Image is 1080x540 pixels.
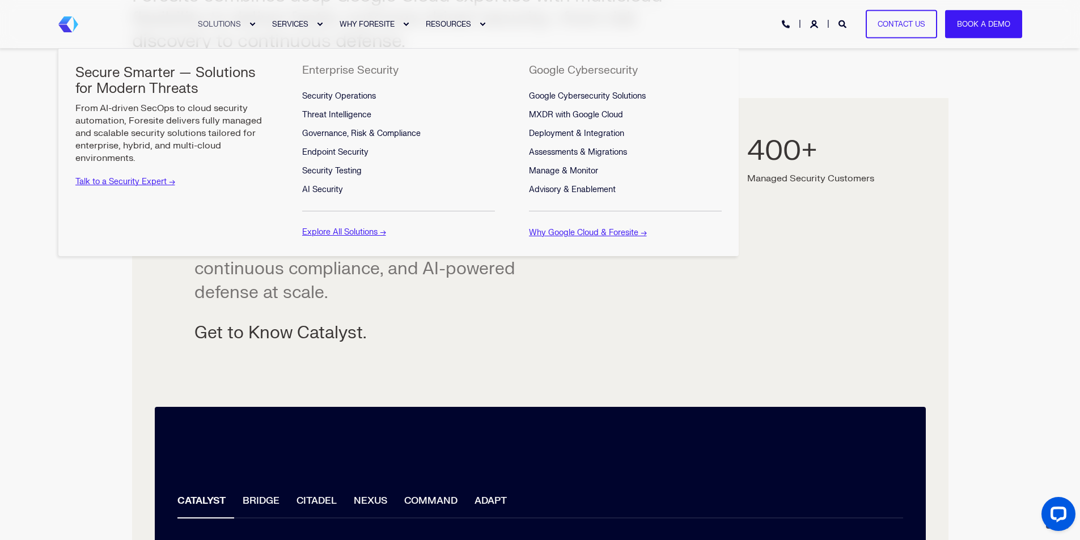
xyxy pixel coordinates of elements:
span: Assessments & Migrations [529,147,627,157]
p: From AI-driven SecOps to cloud security automation, Foresite delivers fully managed and scalable ... [75,102,268,164]
a: Open Search [838,19,849,28]
li: ADAPT [466,486,515,518]
iframe: LiveChat chat widget [1032,492,1080,540]
span: WHY FORESITE [340,19,395,28]
div: Expand SOLUTIONS [249,21,256,28]
a: Explore All Solutions → [302,227,386,237]
li: COMMAND [396,486,466,518]
span: Manage & Monitor [529,166,598,176]
span: Deployment & Integration [529,129,624,138]
ul: Filter [169,486,912,518]
h5: Google Cybersecurity [529,65,638,76]
img: Foresite brand mark, a hexagon shape of blues with a directional arrow to the right hand side [58,16,78,32]
h5: Enterprise Security [302,65,399,76]
div: Expand WHY FORESITE [403,21,409,28]
a: Back to Home [58,16,78,32]
span: Security Testing [302,166,362,176]
p: Get to Know Catalyst. [194,321,518,345]
a: Talk to a Security Expert → [75,177,175,186]
a: Book a Demo [945,10,1022,39]
a: Why Google Cloud & Foresite → [529,228,647,237]
div: Expand SERVICES [316,21,323,28]
span: Threat Intelligence [302,110,371,120]
div: Expand RESOURCES [479,21,486,28]
li: CITADEL [288,486,345,518]
a: Contact Us [866,10,937,39]
span: Governance, Risk & Compliance [302,129,421,138]
span: SOLUTIONS [198,19,241,28]
span: RESOURCES [426,19,471,28]
h5: Secure Smarter — Solutions for Modern Threats [75,65,268,96]
span: AI Security [302,185,343,194]
a: Login [810,19,820,28]
span: MXDR with Google Cloud [529,110,623,120]
li: NEXUS [345,486,396,518]
span: Google Cybersecurity Solutions [529,91,646,101]
span: Advisory & Enablement [529,185,616,194]
li: BRIDGE [234,486,288,518]
span: Security Operations [302,91,376,101]
span: Endpoint Security [302,147,369,157]
li: CATALYST [169,486,234,518]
